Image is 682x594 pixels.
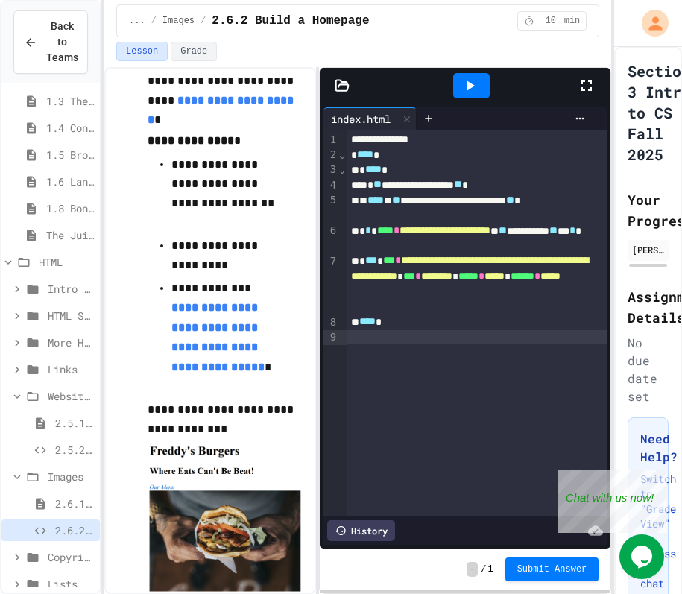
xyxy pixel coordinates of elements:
span: 2.6.2 Build a Homepage [55,522,94,538]
span: 1.4 Connecting to a Website [46,120,94,136]
span: 10 [539,15,563,27]
span: Submit Answer [517,563,587,575]
span: 1.6 Languages of the Web [46,174,94,189]
div: 9 [323,330,338,345]
button: Lesson [116,42,168,61]
span: Fold line [338,148,346,160]
span: Fold line [338,163,346,175]
span: Images [162,15,195,27]
div: index.html [323,111,398,127]
span: HTML Structure [48,308,94,323]
span: Websites [48,388,94,404]
span: 1 [487,563,493,575]
h2: Assignment Details [628,286,669,328]
div: [PERSON_NAME] [632,243,664,256]
span: HTML [39,254,94,270]
div: 1 [323,133,338,148]
span: Images [48,469,94,484]
div: 4 [323,178,338,193]
span: 2.5.2 The Maze [55,442,94,458]
div: 8 [323,315,338,330]
span: min [564,15,581,27]
div: My Account [626,6,672,40]
h3: Need Help? [640,430,656,466]
div: 7 [323,254,338,315]
h2: Your Progress [628,189,669,231]
span: 1.3 The World Wide Web [46,93,94,109]
div: 2 [323,148,338,162]
span: More HTML Tags [48,335,94,350]
span: The Juicemind IDE [46,227,94,243]
span: Links [48,361,94,377]
div: 3 [323,162,338,177]
span: 2.6.1 Images [55,496,94,511]
div: No due date set [628,334,669,405]
span: - [467,562,478,577]
span: 2.5.1 Websites [55,415,94,431]
iframe: chat widget [558,470,667,533]
span: 2.6.2 Build a Homepage [212,12,369,30]
span: ... [129,15,145,27]
button: Grade [171,42,217,61]
div: 6 [323,224,338,254]
span: Copyright [48,549,94,565]
span: Lists [48,576,94,592]
span: 1.5 Browsers [46,147,94,162]
span: / [481,563,486,575]
div: History [327,520,395,541]
span: / [151,15,157,27]
span: Intro to HTML [48,281,94,297]
span: / [201,15,206,27]
iframe: chat widget [619,534,667,579]
span: Back to Teams [46,19,78,66]
div: 5 [323,193,338,224]
span: 1.8 Bonus: "Hacking" The Web [46,200,94,216]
